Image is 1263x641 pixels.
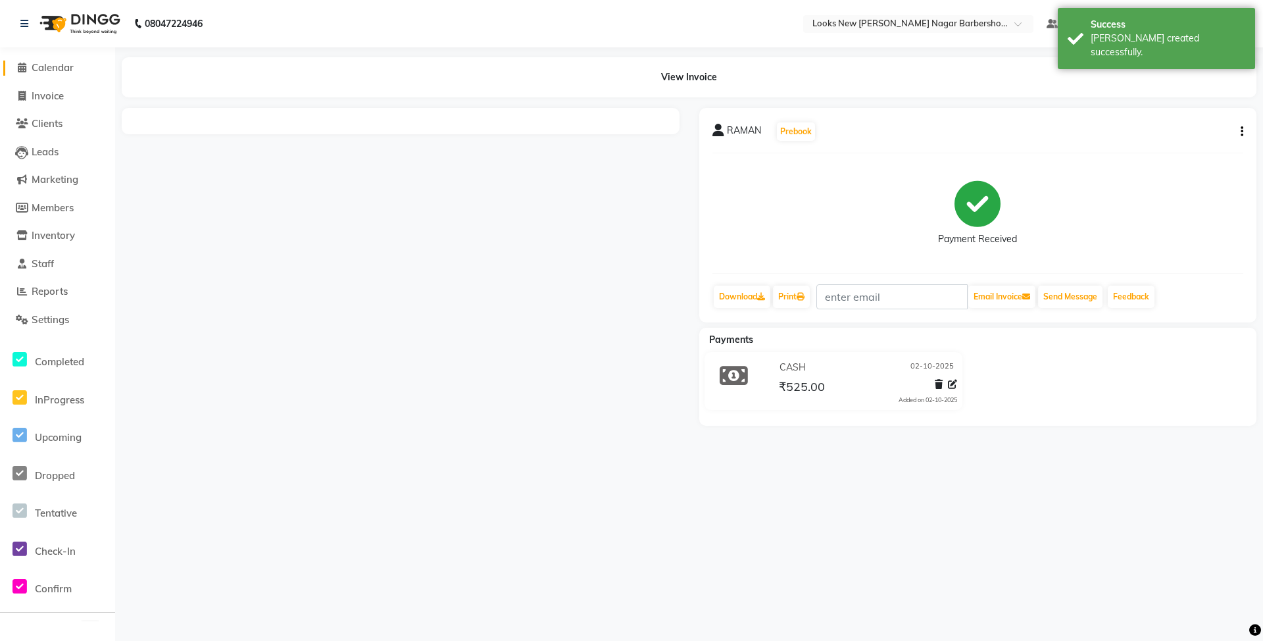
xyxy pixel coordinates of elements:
div: View Invoice [122,57,1256,97]
a: Members [3,201,112,216]
span: Check-In [35,545,76,557]
span: Members [32,201,74,214]
span: ₹525.00 [779,379,825,397]
a: Settings [3,313,112,328]
span: RAMAN [727,124,761,142]
a: Invoice [3,89,112,104]
a: Inventory [3,228,112,244]
div: Added on 02-10-2025 [899,396,957,405]
span: Inventory [32,229,75,242]
b: 08047224946 [145,5,203,42]
span: InProgress [35,394,84,406]
span: Clients [32,117,62,130]
span: Calendar [32,61,74,74]
span: Leads [32,145,59,158]
span: Completed [35,355,84,368]
a: Staff [3,257,112,272]
span: Settings [32,313,69,326]
span: Tentative [35,507,77,519]
span: 02-10-2025 [910,361,954,374]
span: Bookings [3,621,39,631]
input: enter email [816,284,968,309]
button: Prebook [777,122,815,141]
a: Reports [3,284,112,299]
img: logo [34,5,124,42]
a: Marketing [3,172,112,188]
a: Download [714,286,770,308]
span: Upcoming [35,431,82,444]
span: Marketing [32,173,78,186]
a: Clients [3,116,112,132]
button: Email Invoice [968,286,1035,308]
span: Invoice [32,90,64,102]
span: Staff [32,257,54,270]
div: Bill created successfully. [1091,32,1245,59]
div: Success [1091,18,1245,32]
a: Feedback [1108,286,1154,308]
div: Payment Received [938,232,1017,246]
a: Print [773,286,810,308]
span: Dropped [35,469,75,482]
span: Reports [32,285,68,297]
a: Calendar [3,61,112,76]
span: CASH [780,361,806,374]
button: Send Message [1038,286,1102,308]
span: Payments [709,334,753,346]
a: Leads [3,145,112,160]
